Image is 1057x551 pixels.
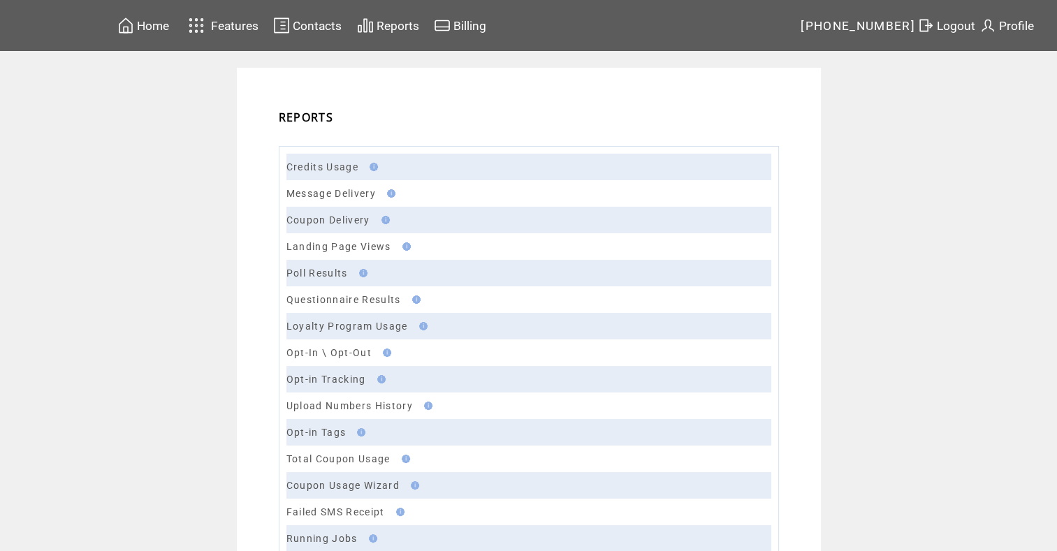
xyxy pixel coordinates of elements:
[365,534,377,543] img: help.gif
[182,12,261,39] a: Features
[286,161,358,172] a: Credits Usage
[286,347,372,358] a: Opt-In \ Opt-Out
[915,15,977,36] a: Logout
[365,163,378,171] img: help.gif
[357,17,374,34] img: chart.svg
[286,241,391,252] a: Landing Page Views
[353,428,365,436] img: help.gif
[271,15,344,36] a: Contacts
[398,242,411,251] img: help.gif
[286,453,391,464] a: Total Coupon Usage
[979,17,996,34] img: profile.svg
[286,480,400,491] a: Coupon Usage Wizard
[279,110,333,125] span: REPORTS
[453,19,486,33] span: Billing
[286,294,401,305] a: Questionnaire Results
[293,19,342,33] span: Contacts
[286,506,385,517] a: Failed SMS Receipt
[115,15,171,36] a: Home
[286,214,370,226] a: Coupon Delivery
[286,374,366,385] a: Opt-in Tracking
[286,267,348,279] a: Poll Results
[373,375,386,383] img: help.gif
[273,17,290,34] img: contacts.svg
[432,15,488,36] a: Billing
[917,17,934,34] img: exit.svg
[117,17,134,34] img: home.svg
[420,402,432,410] img: help.gif
[355,269,367,277] img: help.gif
[407,481,419,490] img: help.gif
[211,19,258,33] span: Features
[286,188,376,199] a: Message Delivery
[286,427,347,438] a: Opt-in Tags
[184,14,209,37] img: features.svg
[415,322,428,330] img: help.gif
[137,19,169,33] span: Home
[398,455,410,463] img: help.gif
[383,189,395,198] img: help.gif
[434,17,451,34] img: creidtcard.svg
[408,295,421,304] img: help.gif
[392,508,404,516] img: help.gif
[379,348,391,357] img: help.gif
[977,15,1036,36] a: Profile
[937,19,975,33] span: Logout
[286,321,408,332] a: Loyalty Program Usage
[355,15,421,36] a: Reports
[999,19,1034,33] span: Profile
[286,533,358,544] a: Running Jobs
[801,19,915,33] span: [PHONE_NUMBER]
[377,216,390,224] img: help.gif
[286,400,413,411] a: Upload Numbers History
[377,19,419,33] span: Reports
